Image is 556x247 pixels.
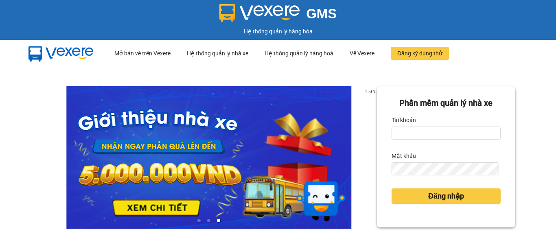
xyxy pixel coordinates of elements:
[187,40,248,66] div: Hệ thống quản lý nhà xe
[265,40,333,66] div: Hệ thống quản lý hàng hoá
[363,86,377,97] p: 3 of 3
[392,127,501,140] input: Tài khoản
[350,40,374,66] div: Về Vexere
[392,97,501,109] div: Phần mềm quản lý nhà xe
[217,219,220,222] li: slide item 3
[114,40,171,66] div: Mở bán vé trên Vexere
[197,219,201,222] li: slide item 1
[397,49,442,58] span: Đăng ký dùng thử
[2,27,554,36] div: Hệ thống quản lý hàng hóa
[219,12,337,19] a: GMS
[392,188,501,204] button: Đăng nhập
[20,40,102,67] img: mbUUG5Q.png
[392,149,416,162] label: Mật khẩu
[41,86,52,229] button: previous slide / item
[306,6,337,21] span: GMS
[392,114,416,127] label: Tài khoản
[219,4,300,22] img: logo 2
[392,162,499,175] input: Mật khẩu
[391,47,449,60] button: Đăng ký dùng thử
[207,219,210,222] li: slide item 2
[428,190,464,202] span: Đăng nhập
[366,86,377,229] button: next slide / item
